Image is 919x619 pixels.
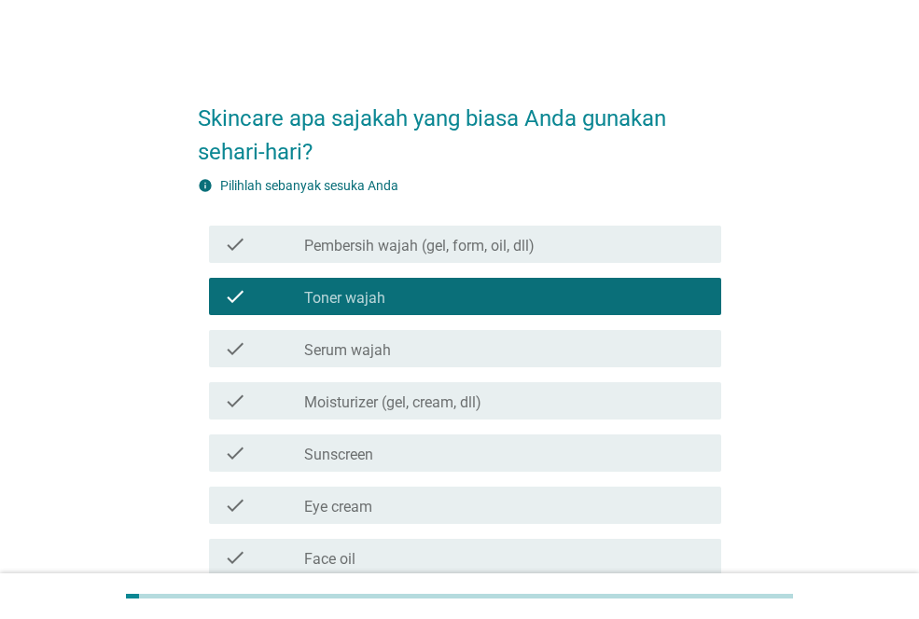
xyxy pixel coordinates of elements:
i: check [224,337,246,360]
i: check [224,390,246,412]
label: Eye cream [304,498,372,516]
label: Face oil [304,550,355,569]
i: check [224,442,246,464]
label: Toner wajah [304,289,385,308]
label: Sunscreen [304,446,373,464]
i: check [224,233,246,255]
i: check [224,546,246,569]
label: Pilihlah sebanyak sesuka Anda [220,178,398,193]
i: info [198,178,213,193]
label: Serum wajah [304,341,391,360]
label: Pembersih wajah (gel, form, oil, dll) [304,237,535,255]
i: check [224,494,246,516]
label: Moisturizer (gel, cream, dll) [304,393,481,412]
h2: Skincare apa sajakah yang biasa Anda gunakan sehari-hari? [198,83,721,169]
i: check [224,285,246,308]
